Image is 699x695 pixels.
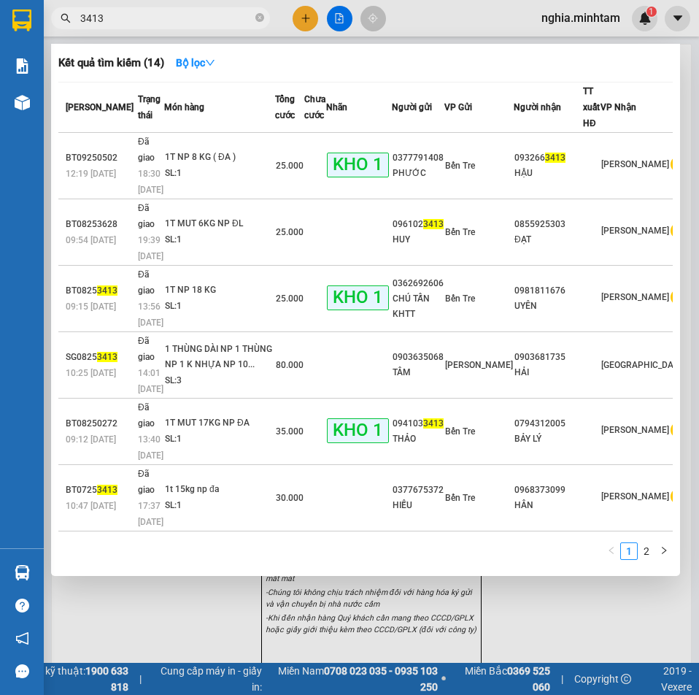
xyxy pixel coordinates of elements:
[15,565,30,580] img: warehouse-icon
[275,94,295,120] span: Tổng cước
[638,542,655,560] li: 2
[514,217,582,232] div: 0855925303
[97,285,117,296] span: 3413
[601,425,669,435] span: [PERSON_NAME]
[97,352,117,362] span: 3413
[138,469,155,495] span: Đã giao
[600,102,636,112] span: VP Nhận
[276,161,304,171] span: 25.000
[176,57,215,69] strong: Bộ lọc
[165,482,274,498] div: 1t 15kg np đa
[255,13,264,22] span: close-circle
[445,426,475,437] span: Bến Tre
[165,299,274,315] div: SL: 1
[66,150,134,166] div: BT09250502
[66,483,134,498] div: BT0725
[660,546,668,555] span: right
[393,276,444,291] div: 0362692606
[80,10,252,26] input: Tìm tên, số ĐT hoặc mã đơn
[514,102,561,112] span: Người nhận
[393,232,444,247] div: HUY
[444,102,472,112] span: VP Gửi
[165,373,274,389] div: SL: 3
[620,542,638,560] li: 1
[607,546,616,555] span: left
[671,422,687,438] span: plus-circle
[514,150,582,166] div: 093266
[621,543,637,559] a: 1
[327,153,389,177] span: KHO 1
[61,13,71,23] span: search
[514,166,582,181] div: HẬU
[393,166,444,181] div: PHƯỚC
[393,217,444,232] div: 096102
[165,415,274,431] div: 1T MUT 17KG NP ĐA
[165,232,274,248] div: SL: 1
[138,368,163,394] span: 14:01 [DATE]
[445,293,475,304] span: Bến Tre
[66,350,134,365] div: SG0825
[66,302,116,312] span: 09:15 [DATE]
[655,542,673,560] button: right
[514,283,582,299] div: 0981811676
[138,235,163,261] span: 19:39 [DATE]
[514,416,582,431] div: 0794312005
[601,360,685,370] span: [GEOGRAPHIC_DATA]
[423,418,444,429] span: 3413
[393,365,444,380] div: TÂM
[15,95,30,110] img: warehouse-icon
[276,293,304,304] span: 25.000
[138,203,155,229] span: Đã giao
[164,102,204,112] span: Món hàng
[671,156,687,172] span: plus-circle
[138,302,163,328] span: 13:56 [DATE]
[255,12,264,26] span: close-circle
[66,368,116,378] span: 10:25 [DATE]
[276,227,304,237] span: 25.000
[138,434,163,461] span: 13:40 [DATE]
[164,51,227,74] button: Bộ lọcdown
[15,599,29,613] span: question-circle
[326,102,347,112] span: Nhãn
[165,216,274,232] div: 1T MUT 6KG NP ĐL
[15,631,29,645] span: notification
[393,150,444,166] div: 0377791408
[165,498,274,514] div: SL: 1
[445,227,475,237] span: Bến Tre
[138,402,155,429] span: Đã giao
[393,291,444,322] div: CHÚ TẤN KHTT
[276,493,304,503] span: 30.000
[655,542,673,560] li: Next Page
[671,488,687,504] span: plus-circle
[138,336,155,362] span: Đã giao
[514,365,582,380] div: HẢI
[66,169,116,179] span: 12:19 [DATE]
[165,283,274,299] div: 1T NP 18 KG
[15,664,29,678] span: message
[603,542,620,560] button: left
[514,232,582,247] div: ĐẠT
[638,543,654,559] a: 2
[601,491,669,502] span: [PERSON_NAME]
[601,292,669,302] span: [PERSON_NAME]
[66,217,134,232] div: BT08253628
[165,166,274,182] div: SL: 1
[393,416,444,431] div: 094103
[276,360,304,370] span: 80.000
[393,498,444,513] div: HIẾU
[66,416,134,431] div: BT08250272
[671,289,687,305] span: plus-circle
[514,431,582,447] div: BẢY LÝ
[327,418,389,442] span: KHO 1
[165,431,274,448] div: SL: 1
[445,360,513,370] span: [PERSON_NAME]
[66,102,134,112] span: [PERSON_NAME]
[66,501,116,511] span: 10:47 [DATE]
[423,219,444,229] span: 3413
[66,283,134,299] div: BT0825
[15,58,30,74] img: solution-icon
[165,342,274,373] div: 1 THÙNG DÀI NP 1 THÙNG NP 1 K NHỰA NP 10...
[514,350,582,365] div: 0903681735
[327,285,389,310] span: KHO 1
[601,159,669,169] span: [PERSON_NAME]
